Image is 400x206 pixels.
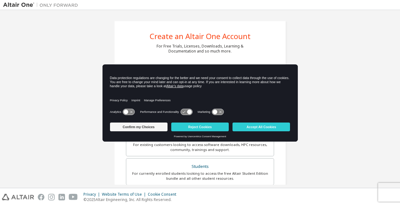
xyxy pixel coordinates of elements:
div: Students [130,162,270,171]
img: instagram.svg [48,194,55,200]
div: Cookie Consent [148,192,180,197]
div: For Free Trials, Licenses, Downloads, Learning & Documentation and so much more. [157,44,243,54]
img: altair_logo.svg [2,194,34,200]
p: © 2025 Altair Engineering, Inc. All Rights Reserved. [83,197,180,202]
img: linkedin.svg [58,194,65,200]
div: For currently enrolled students looking to access the free Altair Student Edition bundle and all ... [130,171,270,181]
div: Privacy [83,192,102,197]
div: For existing customers looking to access software downloads, HPC resources, community, trainings ... [130,142,270,152]
div: Website Terms of Use [102,192,148,197]
img: youtube.svg [69,194,78,200]
img: Altair One [3,2,81,8]
img: facebook.svg [38,194,44,200]
div: Create an Altair One Account [150,33,251,40]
